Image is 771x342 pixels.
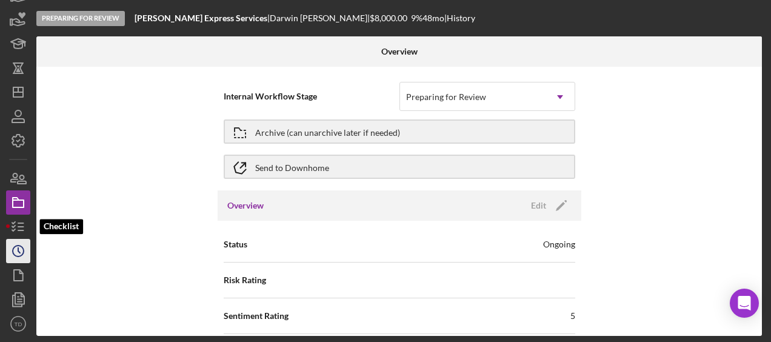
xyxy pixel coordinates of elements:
button: TD [6,312,30,336]
div: Ongoing [543,238,575,250]
span: Risk Rating [224,274,266,286]
div: Send to Downhome [255,156,329,178]
div: 5 [570,310,575,322]
div: | [135,13,270,23]
button: Send to Downhome [224,155,575,179]
div: $8,000.00 [370,13,411,23]
div: 9 % [411,13,422,23]
button: Edit [524,196,572,215]
div: Preparing for Review [36,11,125,26]
div: Preparing for Review [406,92,486,102]
div: Edit [531,196,546,215]
h3: Overview [227,199,264,212]
span: Status [224,238,247,250]
div: Archive (can unarchive later if needed) [255,121,400,142]
span: Internal Workflow Stage [224,90,399,102]
span: Sentiment Rating [224,310,289,322]
div: Darwin [PERSON_NAME] | [270,13,370,23]
b: [PERSON_NAME] Express Services [135,13,267,23]
text: TD [15,321,22,327]
div: 48 mo [422,13,444,23]
b: Overview [381,47,418,56]
button: Archive (can unarchive later if needed) [224,119,575,144]
div: | History [444,13,475,23]
div: Open Intercom Messenger [730,289,759,318]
